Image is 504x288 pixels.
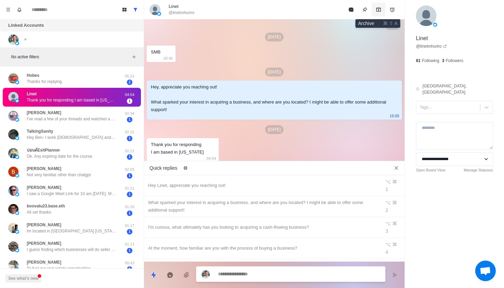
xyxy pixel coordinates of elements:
[8,223,19,233] img: picture
[148,182,376,189] div: Hey Linet, appreciate you reaching out!
[119,4,130,15] button: Board View
[265,33,284,41] p: [DATE]
[127,248,132,253] span: 1
[8,185,19,196] img: picture
[416,34,428,43] p: Linet
[390,112,399,120] p: 15:03
[385,3,399,16] button: Add reminder
[202,270,210,278] img: picture
[127,211,132,216] span: 1
[265,125,284,134] p: [DATE]
[149,165,177,172] p: Quick replies
[15,211,19,215] img: picture
[27,97,116,103] p: Thank you for responding I am based in [US_STATE]
[27,209,51,215] p: All set thanks
[27,79,63,85] p: Thanks for replying.
[14,4,25,15] button: Notifications
[15,267,19,271] img: picture
[8,260,19,271] img: picture
[27,184,61,191] p: [PERSON_NAME]
[27,147,60,153] p: ปอนด์ExitPlanner
[15,80,19,84] img: picture
[121,167,138,172] p: 02:05
[422,58,440,64] p: Following
[416,167,445,173] a: Open Board View
[151,48,160,56] div: SMB
[169,10,194,16] p: @linetmhuriro
[27,265,92,272] p: To fuel our real estate opportunities.
[27,134,116,141] p: Hey Ben- I work [DEMOGRAPHIC_DATA] and I want to venture into starting a business but I don’t hav...
[388,268,402,282] button: Send message
[385,178,400,193] div: ⌥ ⌘ 1
[27,128,53,134] p: TalkingSanity
[127,173,132,179] span: 1
[3,4,14,15] button: Menu
[151,141,204,156] div: Thank you for responding I am based in [US_STATE]
[127,136,132,141] span: 1
[8,73,19,84] img: picture
[15,118,19,122] img: picture
[11,54,130,60] p: No active filters
[15,155,19,159] img: picture
[121,148,138,154] p: 02:12
[151,83,387,113] div: Hey, appreciate you reaching out! What sparked your interest in acquiring a business, and where a...
[358,3,372,16] button: Pin
[446,58,463,64] p: Followers
[121,204,138,210] p: 01:20
[148,199,376,214] div: What sparked your interest in acquiring a business, and where are you located? I might be able to...
[391,163,402,173] button: Close quick replies
[385,220,400,235] div: ⌥ ⌘ 3
[433,23,437,27] img: picture
[344,3,358,16] button: Mark as read
[265,68,284,76] p: [DATE]
[8,111,19,121] img: picture
[27,222,61,228] p: [PERSON_NAME]
[27,240,61,247] p: [PERSON_NAME]
[121,185,138,191] p: 01:21
[15,136,19,140] img: picture
[130,4,141,15] button: Show all conversations
[442,58,444,64] p: 3
[8,204,19,214] img: picture
[27,72,39,79] p: Hobes
[27,172,91,178] p: Not very familiar other than chatgpt
[121,241,138,247] p: 01:13
[15,173,19,178] img: picture
[27,259,61,265] p: [PERSON_NAME]
[121,223,138,229] p: 01:17
[130,53,138,61] button: Add filters
[422,83,493,95] p: [GEOGRAPHIC_DATA], [GEOGRAPHIC_DATA]
[157,12,161,16] img: picture
[121,111,138,117] p: 02:34
[475,261,496,281] div: Open chat
[372,3,385,16] button: Archive
[15,230,19,234] img: picture
[127,117,132,122] span: 1
[15,41,19,45] img: picture
[385,199,400,214] div: ⌥ ⌘ 2
[127,229,132,235] span: 1
[8,148,19,158] img: picture
[5,274,41,283] button: See what's new
[27,228,116,234] p: Im located in [GEOGRAPHIC_DATA] [US_STATE], and I’m looking to replace my current income. I alrea...
[416,5,436,26] img: picture
[121,73,138,79] p: 05:23
[127,98,132,104] span: 1
[27,116,116,122] p: I’ve read a few of your threads and watched a few YouTube videos. Goal would be to lean the proce...
[27,247,116,253] p: I guess finding which businesses will do seller financing and how to agree to it ha. Also tricks ...
[27,166,61,172] p: [PERSON_NAME]
[15,99,19,103] img: picture
[148,244,376,252] div: At the moment, how familiar are you with the process of buying a business?
[121,129,138,135] p: 02:15
[464,167,493,173] a: Manage Statuses
[8,241,19,252] img: picture
[21,35,29,44] button: Add account
[15,192,19,196] img: picture
[15,248,19,252] img: picture
[207,155,216,162] p: 04:54
[127,192,132,197] span: 1
[385,241,400,256] div: ⌥ ⌘ 4
[27,110,61,116] p: [PERSON_NAME]
[149,4,160,15] img: picture
[8,129,19,140] img: picture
